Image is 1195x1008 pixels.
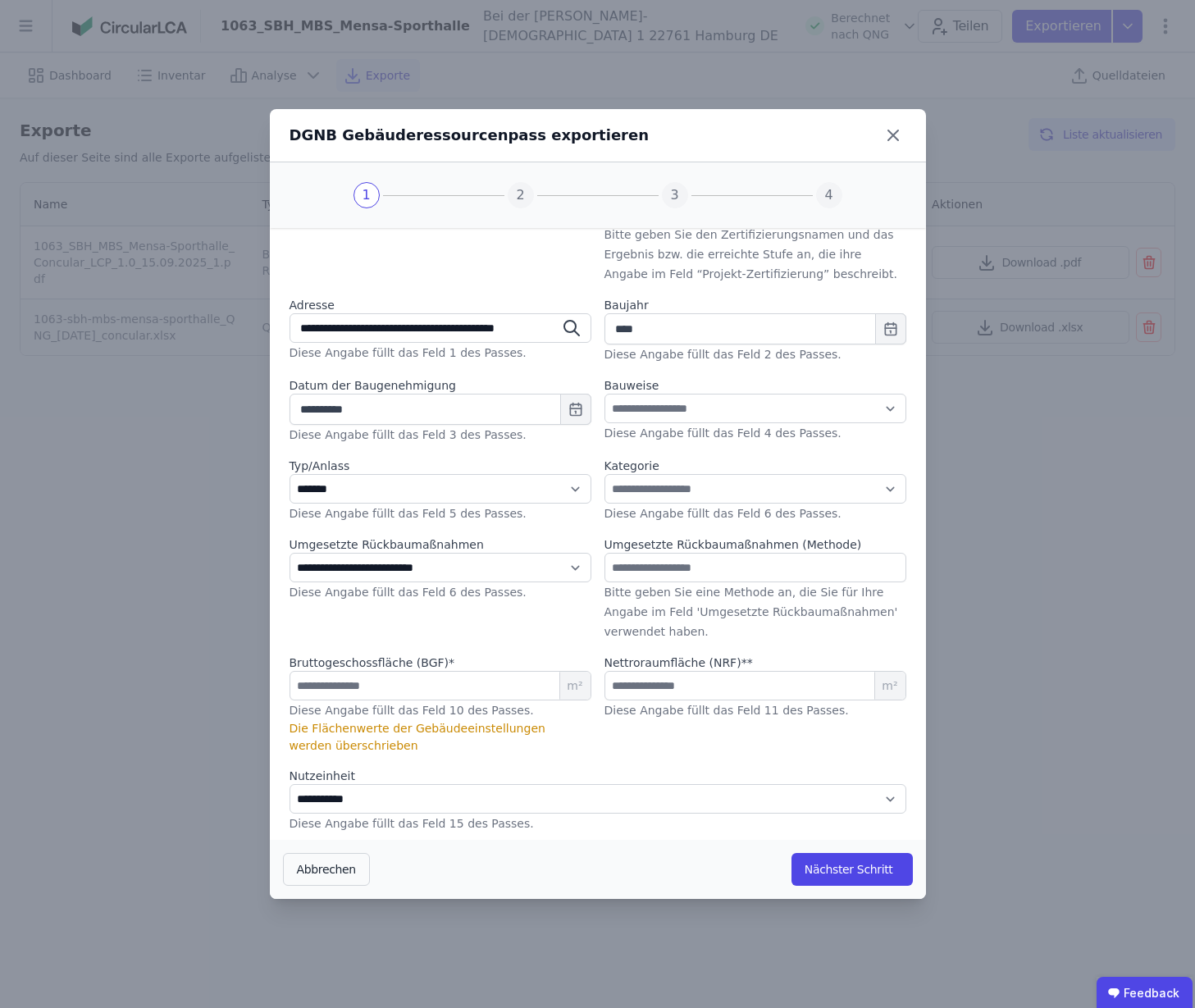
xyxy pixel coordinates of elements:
label: Diese Angabe füllt das Feld 4 des Passes. [604,426,842,440]
label: Diese Angabe füllt das Feld 6 des Passes. [290,586,527,599]
label: Bitte geben Sie eine Methode an, die Sie für Ihre Angabe im Feld 'Umgesetzte Rückbaumaßnahmen' ve... [604,586,898,638]
label: Diese Angabe füllt das Feld 6 des Passes. [604,507,842,520]
label: Diese Angabe füllt das Feld 11 des Passes. [604,704,849,717]
label: Diese Angabe füllt das Feld 3 des Passes. [290,428,527,441]
label: Typ/Anlass [290,458,591,474]
label: Adresse [290,297,591,313]
span: m² [874,672,905,700]
label: Bitte geben Sie den Zertifizierungsnamen und das Ergebnis bzw. die erreichte Stufe an, die ihre A... [604,228,897,281]
div: 4 [816,182,842,208]
span: m² [559,672,590,700]
div: DGNB Gebäuderessourcenpass exportieren [290,124,650,147]
label: Baujahr [604,297,906,313]
label: Diese Angabe füllt das Feld 10 des Passes. [290,704,534,717]
div: 3 [662,182,688,208]
label: Datum der Baugenehmigung [290,377,591,394]
button: Abbrechen [283,853,370,886]
label: Umgesetzte Rückbaumaßnahmen [290,536,591,553]
label: Umgesetzte Rückbaumaßnahmen (Methode) [604,536,862,553]
label: Nutzeinheit [290,768,906,784]
label: Diese Angabe füllt das Feld 5 des Passes. [290,507,527,520]
button: Nächster Schritt [791,853,913,886]
label: Kategorie [604,458,906,474]
p: Die Flächenwerte der Gebäudeeinstellungen werden überschrieben [290,720,591,755]
label: Diese Angabe füllt das Feld 2 des Passes. [604,348,842,361]
label: audits.requiredField [604,655,753,671]
label: Bruttogeschossfläche (BGF)* [290,655,455,671]
label: Diese Angabe füllt das Feld 15 des Passes. [290,817,534,830]
label: Diese Angabe füllt das Feld 1 des Passes. [290,346,527,359]
label: Bauweise [604,377,906,394]
div: 2 [508,182,534,208]
div: 1 [353,182,380,208]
